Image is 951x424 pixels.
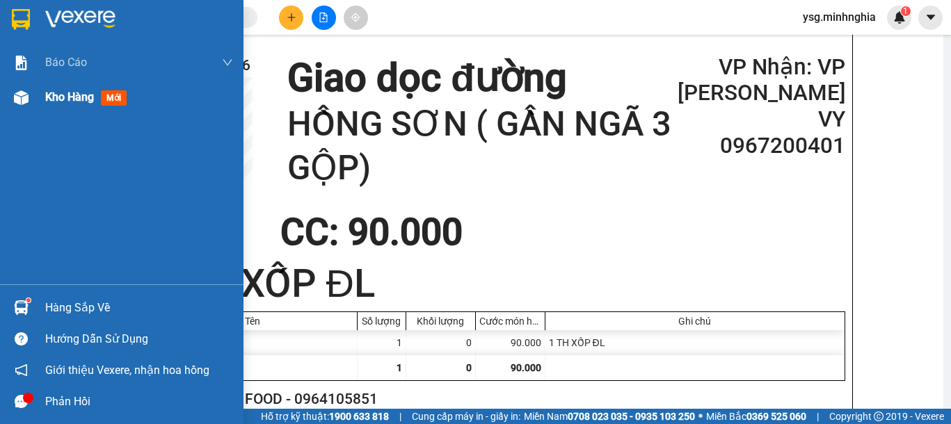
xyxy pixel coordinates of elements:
[358,330,406,355] div: 1
[678,54,845,107] h2: VP Nhận: VP [PERSON_NAME]
[12,9,30,30] img: logo-vxr
[479,316,541,327] div: Cước món hàng
[524,409,695,424] span: Miền Nam
[329,411,389,422] strong: 1900 633 818
[901,6,911,16] sup: 1
[6,6,76,76] img: logo.jpg
[26,298,31,302] sup: 1
[6,48,265,83] li: 02523854854,0913854573, 0913854356
[706,409,806,424] span: Miền Bắc
[925,11,937,24] span: caret-down
[272,211,471,253] div: CC : 90.000
[287,13,296,22] span: plus
[746,411,806,422] strong: 0369 525 060
[406,330,476,355] div: 0
[148,256,845,311] h1: 1 TH XỐP ĐL
[45,54,87,71] span: Báo cáo
[14,56,29,70] img: solution-icon
[361,316,402,327] div: Số lượng
[874,411,884,421] span: copyright
[15,332,28,345] span: question-circle
[918,6,943,30] button: caret-down
[549,316,841,327] div: Ghi chú
[101,90,127,106] span: mới
[148,388,840,411] h2: Người gửi: HẢI FOOD - 0964105851
[476,330,545,355] div: 90.000
[410,316,472,327] div: Khối lượng
[568,411,695,422] strong: 0708 023 035 - 0935 103 250
[279,6,303,30] button: plus
[45,329,233,350] div: Hướng dẫn sử dụng
[287,102,678,190] h1: HỒNG SƠN ( GẦN NGÃ 3 GỘP)
[466,362,472,373] span: 0
[45,361,209,379] span: Giới thiệu Vexere, nhận hoa hồng
[351,13,360,22] span: aim
[903,6,908,16] span: 1
[6,104,241,127] b: GỬI : [GEOGRAPHIC_DATA]
[545,330,845,355] div: 1 TH XỐP ĐL
[6,31,265,48] li: 01 [PERSON_NAME]
[312,6,336,30] button: file-add
[261,409,389,424] span: Hỗ trợ kỹ thuật:
[399,409,401,424] span: |
[397,362,402,373] span: 1
[15,395,28,408] span: message
[319,13,328,22] span: file-add
[287,54,678,102] h1: Giao dọc đường
[152,316,353,327] div: Tên
[893,11,906,24] img: icon-new-feature
[14,90,29,105] img: warehouse-icon
[45,391,233,412] div: Phản hồi
[45,297,233,318] div: Hàng sắp về
[15,364,28,377] span: notification
[792,8,887,26] span: ysg.minhnghia
[344,6,368,30] button: aim
[45,90,94,104] span: Kho hàng
[412,409,520,424] span: Cung cấp máy in - giấy in:
[149,330,358,355] div: (Bất kỳ)
[698,414,703,419] span: ⚪️
[678,106,845,133] h2: VY
[80,33,91,44] span: environment
[511,362,541,373] span: 90.000
[222,57,233,68] span: down
[80,9,197,26] b: [PERSON_NAME]
[14,300,29,315] img: warehouse-icon
[80,51,91,62] span: phone
[678,133,845,159] h2: 0967200401
[817,409,819,424] span: |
